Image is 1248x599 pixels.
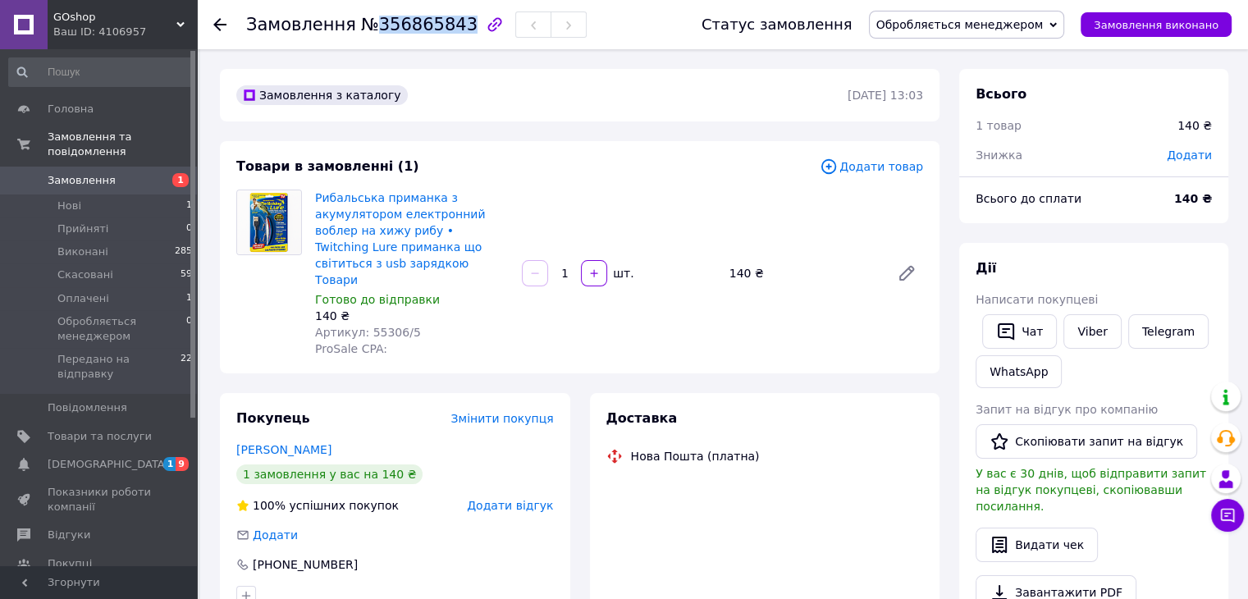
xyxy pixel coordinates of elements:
[236,497,399,514] div: успішних покупок
[53,25,197,39] div: Ваш ID: 4106957
[1177,117,1212,134] div: 140 ₴
[236,158,419,174] span: Товари в замовленні (1)
[57,222,108,236] span: Прийняті
[57,291,109,306] span: Оплачені
[1081,12,1232,37] button: Замовлення виконано
[976,149,1022,162] span: Знижка
[163,457,176,471] span: 1
[48,556,92,571] span: Покупці
[186,222,192,236] span: 0
[1063,314,1121,349] a: Viber
[848,89,923,102] time: [DATE] 13:03
[237,190,301,254] img: Рибальська приманка з акумулятором електронний воблер на хижу рибу • Twitching Lure приманка що с...
[48,429,152,444] span: Товари та послуги
[315,293,440,306] span: Готово до відправки
[315,191,485,286] a: Рибальська приманка з акумулятором електронний воблер на хижу рибу • Twitching Lure приманка що с...
[186,199,192,213] span: 1
[451,412,554,425] span: Змінити покупця
[820,158,923,176] span: Додати товар
[976,424,1197,459] button: Скопіювати запит на відгук
[186,314,192,344] span: 0
[609,265,635,281] div: шт.
[236,443,331,456] a: [PERSON_NAME]
[57,199,81,213] span: Нові
[976,119,1022,132] span: 1 товар
[57,352,181,382] span: Передано на відправку
[976,293,1098,306] span: Написати покупцеві
[236,410,310,426] span: Покупець
[1211,499,1244,532] button: Чат з покупцем
[251,556,359,573] div: [PHONE_NUMBER]
[48,102,94,117] span: Головна
[236,85,408,105] div: Замовлення з каталогу
[976,86,1026,102] span: Всього
[48,173,116,188] span: Замовлення
[48,485,152,514] span: Показники роботи компанії
[213,16,226,33] div: Повернутися назад
[48,130,197,159] span: Замовлення та повідомлення
[57,314,186,344] span: Обробляється менеджером
[976,192,1081,205] span: Всього до сплати
[315,308,509,324] div: 140 ₴
[361,15,478,34] span: №356865843
[48,457,169,472] span: [DEMOGRAPHIC_DATA]
[976,355,1062,388] a: WhatsApp
[315,342,387,355] span: ProSale CPA:
[57,267,113,282] span: Скасовані
[253,499,286,512] span: 100%
[467,499,553,512] span: Додати відгук
[315,326,421,339] span: Артикул: 55306/5
[723,262,884,285] div: 140 ₴
[48,400,127,415] span: Повідомлення
[53,10,176,25] span: GOshop
[48,528,90,542] span: Відгуки
[246,15,356,34] span: Замовлення
[253,528,298,542] span: Додати
[57,245,108,259] span: Виконані
[8,57,194,87] input: Пошук
[982,314,1057,349] button: Чат
[976,528,1098,562] button: Видати чек
[176,457,189,471] span: 9
[890,257,923,290] a: Редагувати
[186,291,192,306] span: 1
[876,18,1044,31] span: Обробляється менеджером
[1174,192,1212,205] b: 140 ₴
[976,467,1206,513] span: У вас є 30 днів, щоб відправити запит на відгук покупцеві, скопіювавши посилання.
[1094,19,1218,31] span: Замовлення виконано
[175,245,192,259] span: 285
[627,448,764,464] div: Нова Пошта (платна)
[181,267,192,282] span: 59
[181,352,192,382] span: 22
[702,16,853,33] div: Статус замовлення
[976,403,1158,416] span: Запит на відгук про компанію
[606,410,678,426] span: Доставка
[976,260,996,276] span: Дії
[172,173,189,187] span: 1
[1128,314,1209,349] a: Telegram
[1167,149,1212,162] span: Додати
[236,464,423,484] div: 1 замовлення у вас на 140 ₴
